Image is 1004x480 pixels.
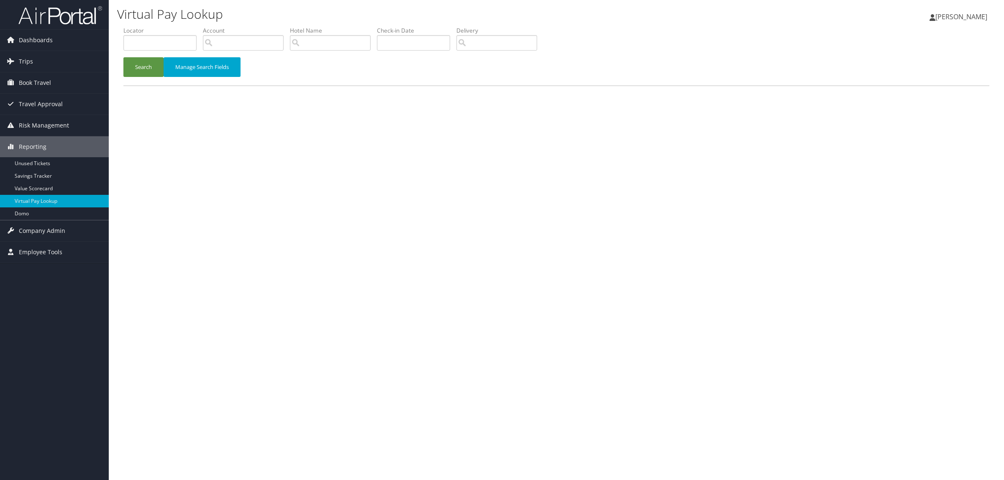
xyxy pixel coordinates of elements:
[19,51,33,72] span: Trips
[930,4,996,29] a: [PERSON_NAME]
[19,242,62,263] span: Employee Tools
[19,136,46,157] span: Reporting
[19,72,51,93] span: Book Travel
[290,26,377,35] label: Hotel Name
[164,57,241,77] button: Manage Search Fields
[19,220,65,241] span: Company Admin
[19,30,53,51] span: Dashboards
[203,26,290,35] label: Account
[123,57,164,77] button: Search
[18,5,102,25] img: airportal-logo.png
[123,26,203,35] label: Locator
[456,26,543,35] label: Delivery
[935,12,987,21] span: [PERSON_NAME]
[19,115,69,136] span: Risk Management
[377,26,456,35] label: Check-in Date
[117,5,703,23] h1: Virtual Pay Lookup
[19,94,63,115] span: Travel Approval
